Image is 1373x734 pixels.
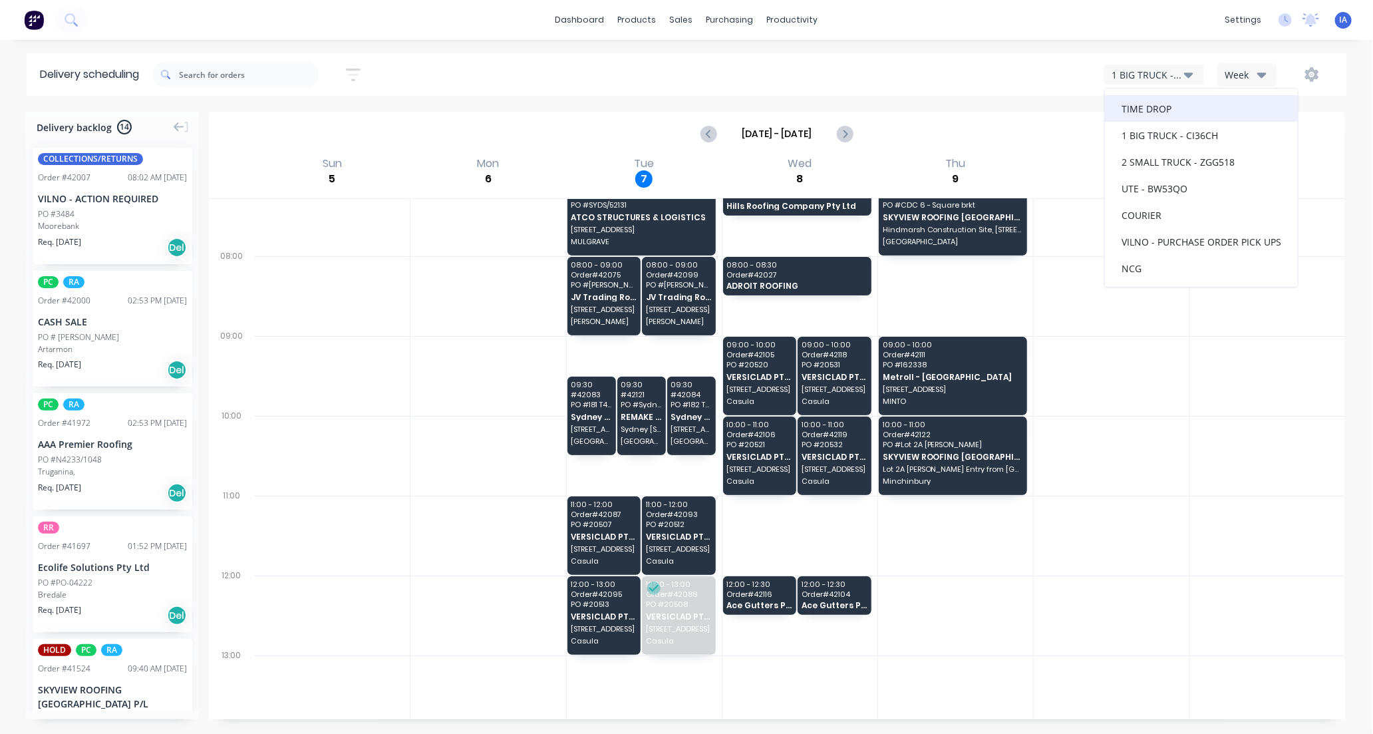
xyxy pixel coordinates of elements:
span: [GEOGRAPHIC_DATA] [621,437,661,445]
span: Ace Gutters Pty Ltd [802,601,867,610]
div: 09:40 AM [DATE] [128,663,187,675]
div: VILNO - PURCHASE ORDER PICK UPS [1105,228,1298,255]
span: PO # 20513 [571,600,636,608]
span: VERSICLAD PTY LTD [726,453,792,461]
span: Req. [DATE] [38,236,81,248]
span: Order # 42075 [571,271,636,279]
span: Order # 42104 [802,590,867,598]
span: [STREET_ADDRESS] [646,625,711,633]
div: 9 [947,170,965,188]
span: PO # Sydney pergola F#42069 [621,401,661,409]
span: PO # [PERSON_NAME] [571,281,636,289]
span: [STREET_ADDRESS] [646,305,711,313]
span: 10:00 - 11:00 [726,421,792,429]
div: Del [167,238,187,258]
span: Order # 42116 [726,590,792,598]
div: Artarmon [38,343,187,355]
div: 5 [323,170,341,188]
div: products [611,10,663,30]
div: 02:53 PM [DATE] [128,417,187,429]
span: Order # 42099 [646,271,711,279]
span: [STREET_ADDRESS][PERSON_NAME] [571,425,611,433]
div: 1 BIG TRUCK - CI36CH [1112,68,1184,82]
span: # 42083 [571,391,611,399]
span: 10:00 - 11:00 [883,421,1022,429]
div: Del [167,360,187,380]
span: MULGRAVE [571,238,710,246]
span: Casula [802,477,867,485]
span: Minchinbury [883,477,1022,485]
span: PO # 20520 [726,361,792,369]
div: Wed [784,157,816,170]
span: JV Trading Roofing Pty Ltd [646,293,711,301]
div: Moorebank [38,220,187,232]
div: 02:53 PM [DATE] [128,295,187,307]
span: RA [63,276,84,288]
span: ATCO STRUCTURES & LOGISTICS [571,213,710,222]
span: Hindmarsh Construction Site, [STREET_ADDRESS][PERSON_NAME] [883,226,1022,234]
div: 01:52 PM [DATE] [128,540,187,552]
div: Order # 41972 [38,417,90,429]
span: 09:30 [671,381,711,389]
div: PO # [PERSON_NAME] [38,331,119,343]
button: 1 BIG TRUCK - CI36CH [1104,65,1204,85]
span: Casula [726,397,792,405]
div: PO #PO-04222 [38,577,92,589]
span: [STREET_ADDRESS] [571,625,636,633]
span: Order # 42122 [883,431,1022,439]
span: 09:30 [621,381,661,389]
span: Casula [571,637,636,645]
span: Sydney [STREET_ADDRESS] [621,425,661,433]
span: Order # 42119 [802,431,867,439]
div: COURIER [1105,202,1298,228]
span: Order # 42093 [646,510,711,518]
span: [STREET_ADDRESS] [802,385,867,393]
div: Order # 41697 [38,540,90,552]
span: Casula [571,557,636,565]
span: Order # 42105 [726,351,792,359]
div: Delivery scheduling [27,53,152,96]
span: PO # 20507 [571,520,636,528]
span: VERSICLAD PTY LTD [802,453,867,461]
span: [STREET_ADDRESS] [646,545,711,553]
span: PO # 20521 [726,441,792,449]
span: [STREET_ADDRESS] [571,226,710,234]
div: settings [1218,10,1268,30]
div: 7 [635,170,653,188]
div: Sun [319,157,346,170]
div: AAA Premier Roofing [38,437,187,451]
div: Order # 42000 [38,295,90,307]
span: # 42084 [671,391,711,399]
span: 14 [117,120,132,134]
span: Delivery backlog [37,120,112,134]
span: Req. [DATE] [38,482,81,494]
div: PO #N4233/1048 [38,454,102,466]
span: ADROIT ROOFING [726,281,866,290]
span: RA [63,399,84,411]
span: Sydney Pergola Pty Ltd [671,413,711,421]
div: productivity [760,10,825,30]
span: 11:00 - 12:00 [646,500,711,508]
span: Order # 42118 [802,351,867,359]
span: REMAKE - VILNO GROUP [621,413,661,421]
div: 1 BIG TRUCK - CI36CH [1105,122,1298,148]
span: JV Trading Roofing Pty Ltd [571,293,636,301]
div: Truganina, [38,466,187,478]
span: SKYVIEW ROOFING [GEOGRAPHIC_DATA] P/L [883,213,1022,222]
span: [STREET_ADDRESS] [883,385,1022,393]
span: VERSICLAD PTY LTD [646,612,711,621]
div: Order # 41524 [38,663,90,675]
span: [STREET_ADDRESS] [802,465,867,473]
span: [STREET_ADDRESS] [571,545,636,553]
span: Order # 42106 [726,431,792,439]
span: PO # 20531 [802,361,867,369]
span: [STREET_ADDRESS] [726,385,792,393]
span: PO # 182 T48 [671,401,711,409]
span: [GEOGRAPHIC_DATA] [883,238,1022,246]
span: PO # SYDS/52131 [571,201,710,209]
div: Bredale [38,589,187,601]
span: 08:00 - 08:30 [726,261,866,269]
span: # 42121 [621,391,661,399]
span: 09:30 [571,381,611,389]
span: 09:00 - 10:00 [726,341,792,349]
